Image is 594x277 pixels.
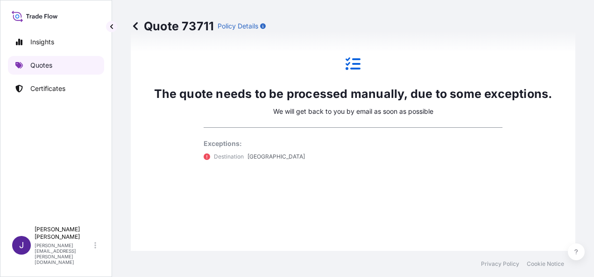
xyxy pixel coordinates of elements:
[527,260,564,268] a: Cookie Notice
[19,241,24,250] span: J
[35,242,92,265] p: [PERSON_NAME][EMAIL_ADDRESS][PERSON_NAME][DOMAIN_NAME]
[8,56,104,75] a: Quotes
[218,21,258,31] p: Policy Details
[214,152,244,161] p: Destination
[30,37,54,47] p: Insights
[8,33,104,51] a: Insights
[30,84,65,93] p: Certificates
[35,226,92,241] p: [PERSON_NAME] [PERSON_NAME]
[154,86,552,101] p: The quote needs to be processed manually, due to some exceptions.
[30,61,52,70] p: Quotes
[247,152,305,161] p: [GEOGRAPHIC_DATA]
[273,107,433,116] p: We will get back to you by email as soon as possible
[204,139,502,148] p: Exceptions:
[131,19,214,34] p: Quote 73711
[481,260,519,268] a: Privacy Policy
[8,79,104,98] a: Certificates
